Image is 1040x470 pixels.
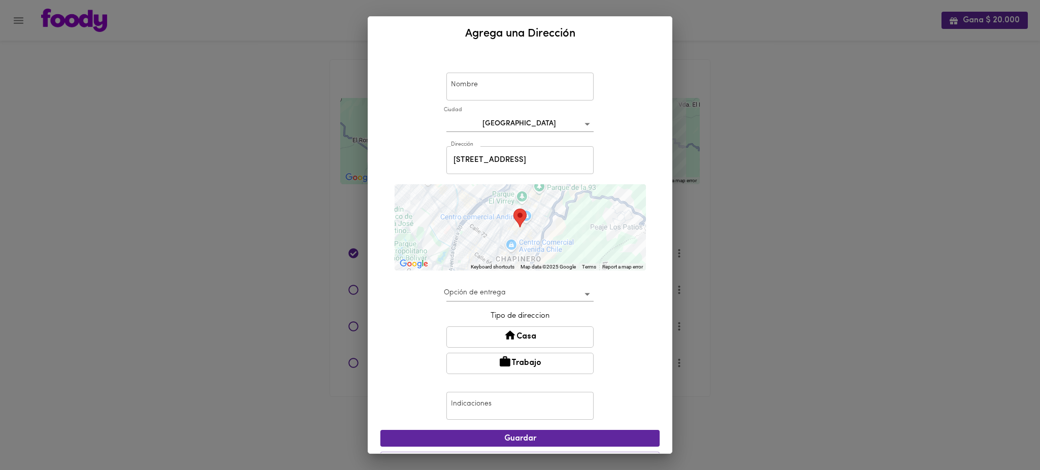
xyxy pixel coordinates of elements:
[513,209,527,227] div: Tu dirección
[521,264,576,270] span: Map data ©2025 Google
[444,107,462,114] label: Ciudad
[446,73,594,100] input: Mi Casa
[582,264,596,270] a: Terms
[602,264,643,270] a: Report a map error
[471,263,514,271] button: Keyboard shortcuts
[380,25,660,43] h2: Agrega una Dirección
[446,311,594,321] p: Tipo de direccion
[444,288,506,298] label: Opción de entrega
[397,257,431,271] a: Open this area in Google Maps (opens a new window)
[397,257,431,271] img: Google
[446,286,594,302] div: ​
[446,146,594,174] input: Incluye oficina, apto, piso, etc.
[446,326,594,348] button: Casa
[446,116,594,132] div: [GEOGRAPHIC_DATA]
[380,430,660,447] button: Guardar
[981,411,1030,460] iframe: Messagebird Livechat Widget
[446,353,594,374] button: Trabajo
[388,434,652,444] span: Guardar
[446,392,594,420] input: Dejar en recepción del 7mo piso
